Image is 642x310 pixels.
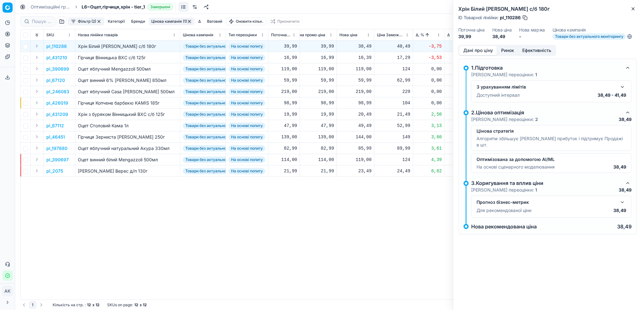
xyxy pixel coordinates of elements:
div: -1,5 [447,43,473,49]
p: [PERSON_NAME] переоцінки: [471,116,538,123]
button: Дані про ціну [459,46,497,55]
div: 114,00 [271,157,297,163]
div: 3 [447,145,473,152]
div: 0 [447,89,473,95]
span: Δ [447,32,450,37]
button: Expand [33,110,41,118]
span: На основі попиту [228,100,265,106]
button: pl_246083 [46,89,69,95]
span: Товари без актуального моніторингу [183,55,256,61]
span: Поточна промо ціна [288,32,325,37]
p: 38,49 [619,116,632,123]
strong: 1 [535,72,537,77]
div: 38,49 [339,43,372,49]
button: Expand [33,122,41,129]
dt: Нова маржа [519,28,545,32]
div: 47,99 [288,123,334,129]
button: Expand all [33,31,41,39]
div: 19,99 [271,111,297,118]
div: 2.Цінова оптимізація [471,109,622,116]
p: pl_426019 [46,100,68,106]
p: Алгоритм збільшує [PERSON_NAME] прибуток і підтримує Продажі в шт. [477,135,626,148]
button: pl_431210 [46,55,67,61]
p: [PERSON_NAME] переоцінки: [471,72,537,78]
button: pl_390699 [46,66,69,72]
span: Завершені [147,4,173,10]
div: 139,00 [271,134,297,140]
button: pl_390697 [46,157,69,163]
div: 119,00 [339,157,372,163]
div: 59,99 [339,77,372,83]
div: 21,49 [377,111,410,118]
div: 98,99 [339,100,372,106]
div: 47,99 [271,123,297,129]
span: Товари без актуального моніторингу [183,168,256,174]
div: 39,99 [288,43,334,49]
div: 104 [377,100,410,106]
button: Ваговий [205,18,225,25]
div: -3,75 [416,43,442,49]
strong: з [140,302,142,307]
p: 38,49 [613,164,626,170]
div: 52,99 [377,123,410,129]
div: 19,99 [288,111,334,118]
strong: 1 [535,187,537,192]
p: pl_2075 [46,168,63,174]
div: 0,5 [447,111,473,118]
div: 40,49 [377,43,410,49]
span: Товари без актуального моніторингу [183,89,256,95]
div: Оцет Cтоловий Кама 1л [78,123,177,129]
div: 98,99 [271,100,297,106]
div: 4,39 [416,157,442,163]
span: На основі попиту [228,77,265,83]
div: Гірчиця Зерниста [PERSON_NAME] 250г [78,134,177,140]
div: 144,00 [339,134,372,140]
div: 0,00 [416,66,442,72]
div: 149 [377,134,410,140]
div: 24,49 [377,168,410,174]
div: 0,00 [416,77,442,83]
button: pl_431209 [46,111,68,118]
button: Ринок [497,46,518,55]
button: Expand [33,156,41,163]
div: 1,5 [447,168,473,174]
button: Expand [33,54,41,61]
button: pl_110286 [46,43,67,49]
button: Expand [33,65,41,72]
dt: Цінова кампанія [552,28,632,32]
span: Товари без актуального моніторингу [183,43,256,49]
button: pl_67120 [46,77,65,83]
div: Гірчиця Копчене барбекю KAMIS 185г [78,100,177,106]
div: 59,99 [288,77,334,83]
span: Товари без актуального моніторингу [183,111,256,118]
button: Категорії [105,18,127,25]
p: Для рекомендованої ціни [477,207,531,214]
div: 17,29 [377,55,410,61]
button: Expand [33,133,41,141]
div: 119,00 [339,66,372,72]
span: Товари без актуального моніторингу [552,33,626,40]
button: pl_46451 [46,134,65,140]
div: 16,99 [288,55,334,61]
div: 82,99 [288,145,334,152]
div: Оцет яблучний Mengazzoli 500мл [78,66,177,72]
div: Оцет винний білий Mengazzoli 500мл [78,157,177,163]
div: 21,99 [288,168,334,174]
div: 0,00 [416,100,442,106]
span: ID Товарної лінійки : [458,15,499,20]
div: 119,00 [271,66,297,72]
button: Expand [33,42,41,50]
span: Нова ціна [339,32,357,37]
p: pl_67112 [46,123,64,129]
button: pl_197880 [46,145,67,152]
div: [PERSON_NAME] Верес д/п 130г [78,168,177,174]
nav: breadcrumb [31,4,173,10]
p: Доступний інтервал [477,92,520,98]
div: З урахуванням лімітів [477,84,616,90]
